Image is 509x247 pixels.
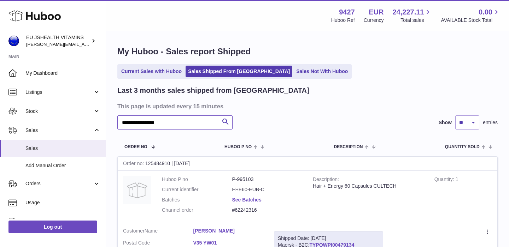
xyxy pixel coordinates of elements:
span: Total sales [400,17,432,24]
img: laura@jessicasepel.com [8,36,19,46]
span: AVAILABLE Stock Total [441,17,501,24]
a: Sales Not With Huboo [294,66,350,77]
span: Invoicing and Payments [25,218,93,225]
h1: My Huboo - Sales report Shipped [117,46,498,57]
span: Stock [25,108,93,115]
dt: Name [123,228,193,236]
span: Usage [25,199,100,206]
strong: Order no [123,161,145,168]
dt: Batches [162,197,232,203]
span: Sales [25,145,100,152]
strong: Quantity [434,176,456,184]
span: Huboo P no [224,145,252,149]
span: Order No [124,145,147,149]
span: Listings [25,89,93,96]
span: My Dashboard [25,70,100,77]
span: Orders [25,180,93,187]
dd: P-995103 [232,176,303,183]
a: [PERSON_NAME] [193,228,264,234]
span: Sales [25,127,93,134]
dt: Channel order [162,207,232,213]
strong: EUR [369,7,384,17]
a: 0.00 AVAILABLE Stock Total [441,7,501,24]
a: Current Sales with Huboo [119,66,184,77]
dd: H+E60-EUB-C [232,186,303,193]
td: 1 [429,171,497,222]
h3: This page is updated every 15 minutes [117,102,496,110]
h2: Last 3 months sales shipped from [GEOGRAPHIC_DATA] [117,86,309,95]
strong: Description [313,176,339,184]
div: Hair + Energy 60 Capsules CULTECH [313,183,424,189]
label: Show [439,119,452,126]
div: EU JSHEALTH VITAMINS [26,34,90,48]
span: Customer [123,228,145,234]
strong: 9427 [339,7,355,17]
span: Add Manual Order [25,162,100,169]
a: See Batches [232,197,262,203]
dt: Current identifier [162,186,232,193]
dd: #62242316 [232,207,303,213]
img: no-photo.jpg [123,176,151,204]
a: 24,227.11 Total sales [392,7,432,24]
span: Description [334,145,363,149]
a: Sales Shipped From [GEOGRAPHIC_DATA] [186,66,292,77]
span: 24,227.11 [392,7,424,17]
span: Quantity Sold [445,145,480,149]
dt: Huboo P no [162,176,232,183]
div: Huboo Ref [331,17,355,24]
div: Currency [364,17,384,24]
div: Shipped Date: [DATE] [278,235,379,242]
a: V35 YW01 [193,240,264,246]
span: [PERSON_NAME][EMAIL_ADDRESS][DOMAIN_NAME] [26,41,142,47]
div: 125484910 | [DATE] [118,157,497,171]
span: 0.00 [479,7,492,17]
a: Log out [8,221,97,233]
span: entries [483,119,498,126]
